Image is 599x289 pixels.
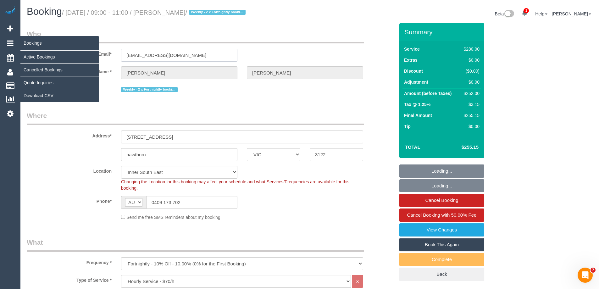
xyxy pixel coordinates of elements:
a: Beta [495,11,514,16]
span: Send me free SMS reminders about my booking [126,215,220,220]
div: $3.15 [461,101,480,108]
label: Adjustment [404,79,428,85]
div: ($0.00) [461,68,480,74]
input: First Name* [121,66,237,79]
span: / [186,9,247,16]
label: Type of Service * [22,275,116,283]
input: Suburb* [121,148,237,161]
label: Tip [404,123,411,130]
input: Email* [121,49,237,62]
span: 1 [524,8,529,13]
label: Phone* [22,196,116,204]
img: New interface [504,10,514,18]
a: Help [535,11,547,16]
ul: Bookings [20,50,99,102]
span: 7 [591,268,596,273]
div: $255.15 [461,112,480,119]
a: View Changes [399,223,484,236]
a: Cancel Booking [399,194,484,207]
div: $0.00 [461,79,480,85]
label: Tax @ 1.25% [404,101,430,108]
label: Location [22,166,116,174]
label: Frequency * [22,257,116,266]
a: [PERSON_NAME] [552,11,591,16]
span: Weekly - 2 x Fortnightly bookings [189,10,246,15]
span: Bookings [20,36,99,50]
h3: Summary [404,28,481,36]
div: $252.00 [461,90,480,97]
div: $280.00 [461,46,480,52]
div: $0.00 [461,123,480,130]
a: Book This Again [399,238,484,251]
label: Discount [404,68,423,74]
label: Service [404,46,420,52]
input: Last Name* [247,66,363,79]
img: Automaid Logo [4,6,16,15]
legend: Who [27,29,364,43]
legend: Where [27,111,364,125]
input: Post Code* [310,148,363,161]
legend: What [27,238,364,252]
a: 1 [519,6,531,20]
a: Cancel Booking with 50.00% Fee [399,208,484,222]
label: Address* [22,131,116,139]
div: $0.00 [461,57,480,63]
small: / [DATE] / 09:00 - 11:00 / [PERSON_NAME] [62,9,247,16]
a: Back [399,268,484,281]
span: Changing the Location for this booking may affect your schedule and what Services/Frequencies are... [121,179,350,191]
label: Final Amount [404,112,432,119]
input: Phone* [146,196,237,209]
span: Weekly - 2 x Fortnightly bookings [121,87,178,92]
strong: Total [405,144,420,150]
span: Cancel Booking with 50.00% Fee [407,212,477,218]
label: Amount (before Taxes) [404,90,452,97]
h4: $255.15 [443,145,479,150]
a: Cancelled Bookings [20,64,99,76]
a: Quote Inquiries [20,76,99,89]
iframe: Intercom live chat [578,268,593,283]
label: Extras [404,57,418,63]
a: Download CSV [20,89,99,102]
span: Booking [27,6,62,17]
a: Active Bookings [20,51,99,63]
